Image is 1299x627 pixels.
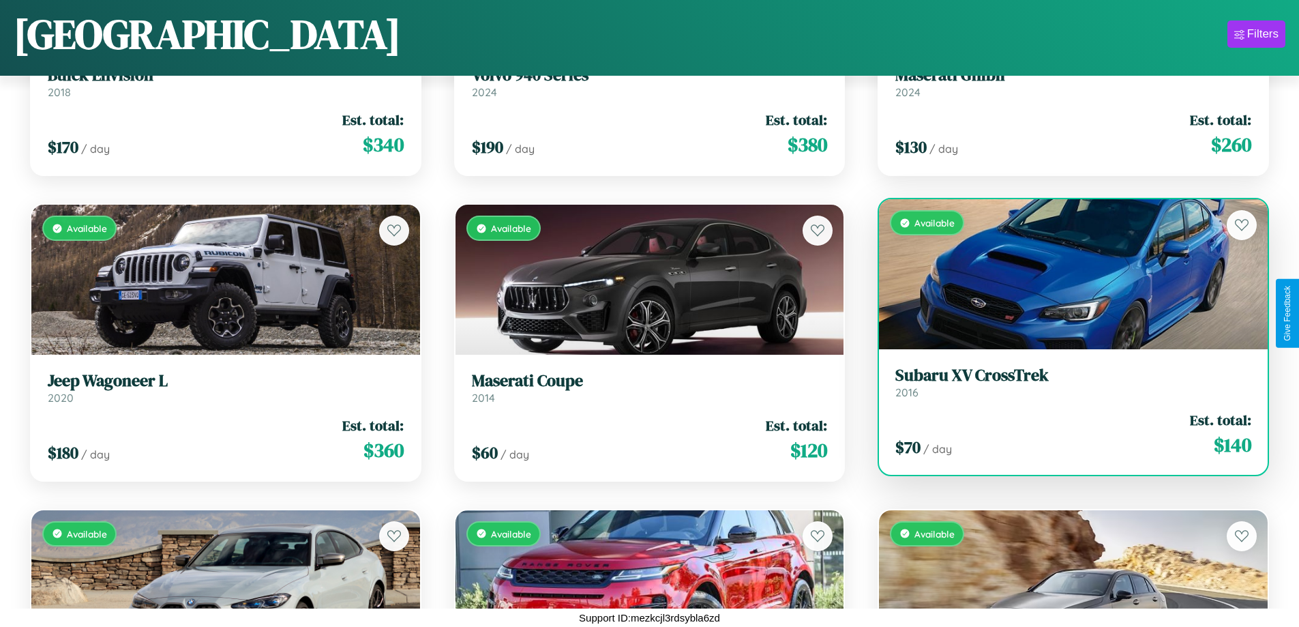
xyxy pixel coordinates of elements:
[342,415,404,435] span: Est. total:
[14,6,401,62] h1: [GEOGRAPHIC_DATA]
[491,222,531,234] span: Available
[501,448,529,461] span: / day
[914,217,955,229] span: Available
[67,528,107,540] span: Available
[895,385,919,399] span: 2016
[895,366,1251,385] h3: Subaru XV CrossTrek
[67,222,107,234] span: Available
[766,415,827,435] span: Est. total:
[923,442,952,456] span: / day
[48,65,404,99] a: Buick Envision2018
[81,142,110,156] span: / day
[1211,131,1251,158] span: $ 260
[790,437,827,464] span: $ 120
[914,528,955,540] span: Available
[895,366,1251,399] a: Subaru XV CrossTrek2016
[1227,20,1285,48] button: Filters
[81,448,110,461] span: / day
[766,110,827,130] span: Est. total:
[579,609,720,627] p: Support ID: mezkcjl3rdsybla6zd
[472,391,495,405] span: 2014
[472,371,828,405] a: Maserati Coupe2014
[895,85,921,99] span: 2024
[472,371,828,391] h3: Maserati Coupe
[48,391,74,405] span: 2020
[929,142,958,156] span: / day
[363,437,404,464] span: $ 360
[895,436,921,458] span: $ 70
[895,65,1251,85] h3: Maserati Ghibli
[895,136,927,158] span: $ 130
[48,136,78,158] span: $ 170
[895,65,1251,99] a: Maserati Ghibli2024
[48,85,71,99] span: 2018
[1214,431,1251,458] span: $ 140
[506,142,535,156] span: / day
[48,371,404,405] a: Jeep Wagoneer L2020
[788,131,827,158] span: $ 380
[472,441,498,464] span: $ 60
[1247,27,1279,41] div: Filters
[472,85,497,99] span: 2024
[472,136,503,158] span: $ 190
[491,528,531,540] span: Available
[472,65,828,85] h3: Volvo 940 Series
[48,441,78,464] span: $ 180
[48,371,404,391] h3: Jeep Wagoneer L
[342,110,404,130] span: Est. total:
[363,131,404,158] span: $ 340
[48,65,404,85] h3: Buick Envision
[1283,286,1292,341] div: Give Feedback
[472,65,828,99] a: Volvo 940 Series2024
[1190,110,1251,130] span: Est. total:
[1190,410,1251,430] span: Est. total:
